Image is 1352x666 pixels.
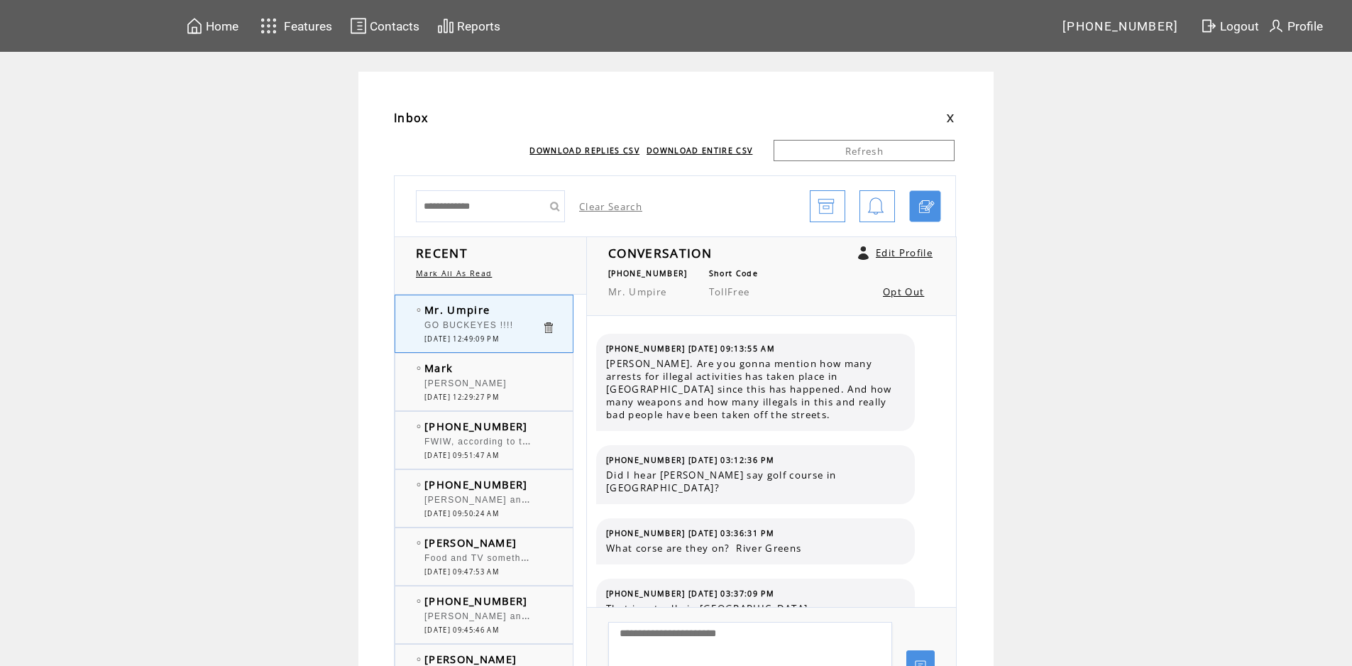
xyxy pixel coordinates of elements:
[606,602,904,628] span: That is actually in [GEOGRAPHIC_DATA], [GEOGRAPHIC_DATA]. Nice course.
[417,366,421,370] img: bulletEmpty.png
[647,146,752,155] a: DOWNLOAD ENTIRE CSV
[709,268,758,278] span: Short Code
[608,244,712,261] span: CONVERSATION
[1265,15,1325,37] a: Profile
[424,433,1290,447] span: FWIW, according to the US inflation calculator website, $750,000 in [DATE], is valued at $1,286,3...
[370,19,419,33] span: Contacts
[417,308,421,312] img: bulletEmpty.png
[606,542,904,555] span: What corse are they on? River Greens
[883,285,924,298] a: Opt Out
[606,357,904,421] span: [PERSON_NAME]. Are you gonna mention how many arrests for illegal activities has taken place in [...
[542,321,555,334] a: Click to delete these messgaes
[606,344,775,354] span: [PHONE_NUMBER] [DATE] 09:13:55 AM
[608,268,688,278] span: [PHONE_NUMBER]
[256,14,281,38] img: features.svg
[1220,19,1259,33] span: Logout
[424,419,528,433] span: [PHONE_NUMBER]
[348,15,422,37] a: Contacts
[579,200,642,213] a: Clear Search
[606,469,904,494] span: Did I hear [PERSON_NAME] say golf course in [GEOGRAPHIC_DATA]?
[544,190,565,222] input: Submit
[424,361,453,375] span: Mark
[424,626,499,635] span: [DATE] 09:45:46 AM
[606,455,774,465] span: [PHONE_NUMBER] [DATE] 03:12:36 PM
[1287,19,1323,33] span: Profile
[417,425,421,428] img: bulletEmpty.png
[417,483,421,486] img: bulletEmpty.png
[424,477,528,491] span: [PHONE_NUMBER]
[417,657,421,661] img: bulletEmpty.png
[417,541,421,545] img: bulletEmpty.png
[424,320,513,330] span: GO BUCKEYES !!!!
[424,393,499,402] span: [DATE] 12:29:27 PM
[876,246,933,259] a: Edit Profile
[608,285,666,298] span: Mr. Umpire
[606,589,774,599] span: [PHONE_NUMBER] [DATE] 03:37:09 PM
[435,15,502,37] a: Reports
[254,12,334,40] a: Features
[909,190,941,222] a: Click to start a chat with mobile number by SMS
[424,550,760,564] span: Food and TV something we all have in common at some point in our life
[417,599,421,603] img: bulletEmpty.png
[424,652,517,666] span: [PERSON_NAME]
[437,17,454,35] img: chart.svg
[818,191,835,223] img: archive.png
[606,528,774,538] span: [PHONE_NUMBER] [DATE] 03:36:31 PM
[709,285,750,298] span: TollFree
[184,15,241,37] a: Home
[858,246,869,260] a: Click to edit user profile
[424,608,1184,622] span: [PERSON_NAME] and [PERSON_NAME] [PERSON_NAME] are fantastic! [DATE] I checked out the OVGH letter...
[424,378,507,388] span: [PERSON_NAME]
[457,19,500,33] span: Reports
[284,19,332,33] span: Features
[186,17,203,35] img: home.svg
[416,244,468,261] span: RECENT
[424,302,490,317] span: Mr. Umpire
[424,451,499,460] span: [DATE] 09:51:47 AM
[424,334,499,344] span: [DATE] 12:49:09 PM
[394,110,429,126] span: Inbox
[424,594,528,608] span: [PHONE_NUMBER]
[529,146,639,155] a: DOWNLOAD REPLIES CSV
[1200,17,1217,35] img: exit.svg
[416,268,492,278] a: Mark All As Read
[424,509,499,518] span: [DATE] 09:50:24 AM
[1268,17,1285,35] img: profile.svg
[206,19,238,33] span: Home
[424,491,1116,506] span: [PERSON_NAME] and [PERSON_NAME]. What about the WVU Baseball. The [PERSON_NAME][GEOGRAPHIC_DATA] ...
[867,191,884,223] img: bell.png
[424,535,517,550] span: [PERSON_NAME]
[424,567,499,577] span: [DATE] 09:47:53 AM
[350,17,367,35] img: contacts.svg
[774,140,955,161] a: Refresh
[1198,15,1265,37] a: Logout
[1062,19,1179,33] span: [PHONE_NUMBER]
